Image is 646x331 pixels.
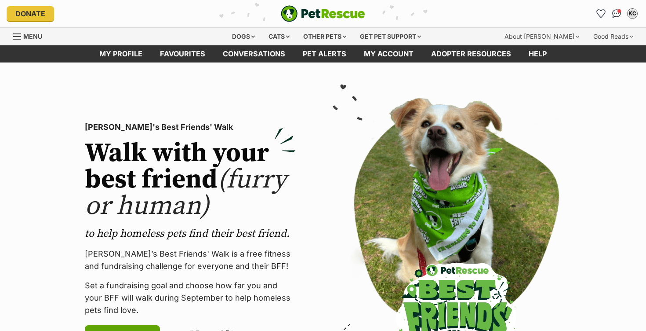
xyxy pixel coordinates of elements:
[612,9,621,18] img: chat-41dd97257d64d25036548639549fe6c8038ab92f7586957e7f3b1b290dea8141.svg
[594,7,639,21] ul: Account quick links
[281,5,365,22] a: PetRescue
[85,227,296,241] p: to help homeless pets find their best friend.
[355,45,422,63] a: My account
[294,45,355,63] a: Pet alerts
[422,45,520,63] a: Adopter resources
[23,33,42,40] span: Menu
[262,28,296,45] div: Cats
[587,28,639,45] div: Good Reads
[625,7,639,21] button: My account
[91,45,151,63] a: My profile
[354,28,427,45] div: Get pet support
[594,7,608,21] a: Favourites
[13,28,48,44] a: Menu
[281,5,365,22] img: logo-e224e6f780fb5917bec1dbf3a21bbac754714ae5b6737aabdf751b685950b380.svg
[226,28,261,45] div: Dogs
[85,280,296,316] p: Set a fundraising goal and choose how far you and your BFF will walk during September to help hom...
[498,28,585,45] div: About [PERSON_NAME]
[85,163,287,223] span: (furry or human)
[214,45,294,63] a: conversations
[610,7,624,21] a: Conversations
[628,9,637,18] div: KC
[85,248,296,272] p: [PERSON_NAME]’s Best Friends' Walk is a free fitness and fundraising challenge for everyone and t...
[151,45,214,63] a: Favourites
[85,140,296,220] h2: Walk with your best friend
[7,6,54,21] a: Donate
[520,45,555,63] a: Help
[297,28,352,45] div: Other pets
[85,121,296,133] p: [PERSON_NAME]'s Best Friends' Walk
